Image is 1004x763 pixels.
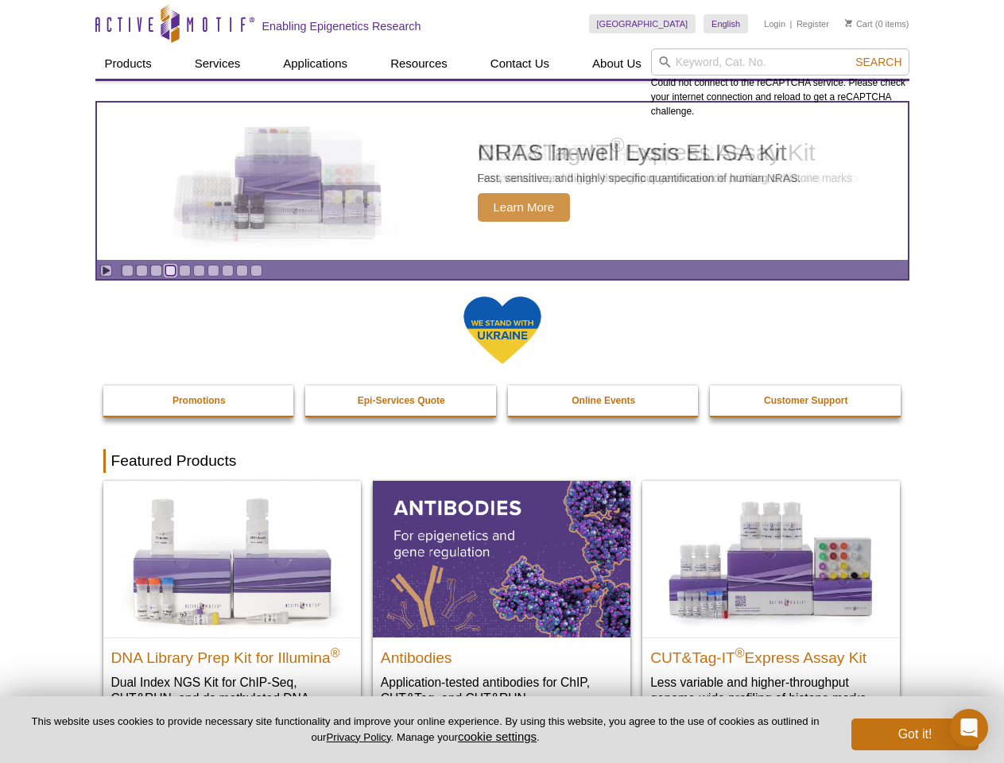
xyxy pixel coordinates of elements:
[790,14,793,33] li: |
[381,48,457,79] a: Resources
[481,48,559,79] a: Contact Us
[358,395,445,406] strong: Epi-Services Quote
[589,14,696,33] a: [GEOGRAPHIC_DATA]
[273,48,357,79] a: Applications
[797,18,829,29] a: Register
[136,265,148,277] a: Go to slide 2
[150,265,162,277] a: Go to slide 3
[508,385,700,416] a: Online Events
[193,265,205,277] a: Go to slide 6
[381,674,622,707] p: Application-tested antibodies for ChIP, CUT&Tag, and CUT&RUN.
[100,265,112,277] a: Toggle autoplay
[103,449,901,473] h2: Featured Products
[845,18,873,29] a: Cart
[710,385,902,416] a: Customer Support
[165,265,176,277] a: Go to slide 4
[179,265,191,277] a: Go to slide 5
[650,674,892,707] p: Less variable and higher-throughput genome-wide profiling of histone marks​.
[458,730,537,743] button: cookie settings
[122,265,134,277] a: Go to slide 1
[764,18,785,29] a: Login
[262,19,421,33] h2: Enabling Epigenetics Research
[103,481,361,738] a: DNA Library Prep Kit for Illumina DNA Library Prep Kit for Illumina® Dual Index NGS Kit for ChIP-...
[95,48,161,79] a: Products
[950,709,988,747] div: Open Intercom Messenger
[845,19,852,27] img: Your Cart
[305,385,498,416] a: Epi-Services Quote
[642,481,900,722] a: CUT&Tag-IT® Express Assay Kit CUT&Tag-IT®Express Assay Kit Less variable and higher-throughput ge...
[250,265,262,277] a: Go to slide 10
[642,481,900,637] img: CUT&Tag-IT® Express Assay Kit
[103,385,296,416] a: Promotions
[185,48,250,79] a: Services
[111,642,353,666] h2: DNA Library Prep Kit for Illumina
[463,295,542,366] img: We Stand With Ukraine
[236,265,248,277] a: Go to slide 9
[173,395,226,406] strong: Promotions
[373,481,630,637] img: All Antibodies
[331,645,340,659] sup: ®
[572,395,635,406] strong: Online Events
[650,642,892,666] h2: CUT&Tag-IT Express Assay Kit
[583,48,651,79] a: About Us
[651,48,909,118] div: Could not connect to the reCAPTCHA service. Please check your internet connection and reload to g...
[851,718,979,750] button: Got it!
[855,56,901,68] span: Search
[111,674,353,722] p: Dual Index NGS Kit for ChIP-Seq, CUT&RUN, and ds methylated DNA assays.
[222,265,234,277] a: Go to slide 8
[764,395,847,406] strong: Customer Support
[735,645,745,659] sup: ®
[326,731,390,743] a: Privacy Policy
[851,55,906,69] button: Search
[704,14,748,33] a: English
[207,265,219,277] a: Go to slide 7
[103,481,361,637] img: DNA Library Prep Kit for Illumina
[845,14,909,33] li: (0 items)
[651,48,909,76] input: Keyword, Cat. No.
[381,642,622,666] h2: Antibodies
[25,715,825,745] p: This website uses cookies to provide necessary site functionality and improve your online experie...
[373,481,630,722] a: All Antibodies Antibodies Application-tested antibodies for ChIP, CUT&Tag, and CUT&RUN.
